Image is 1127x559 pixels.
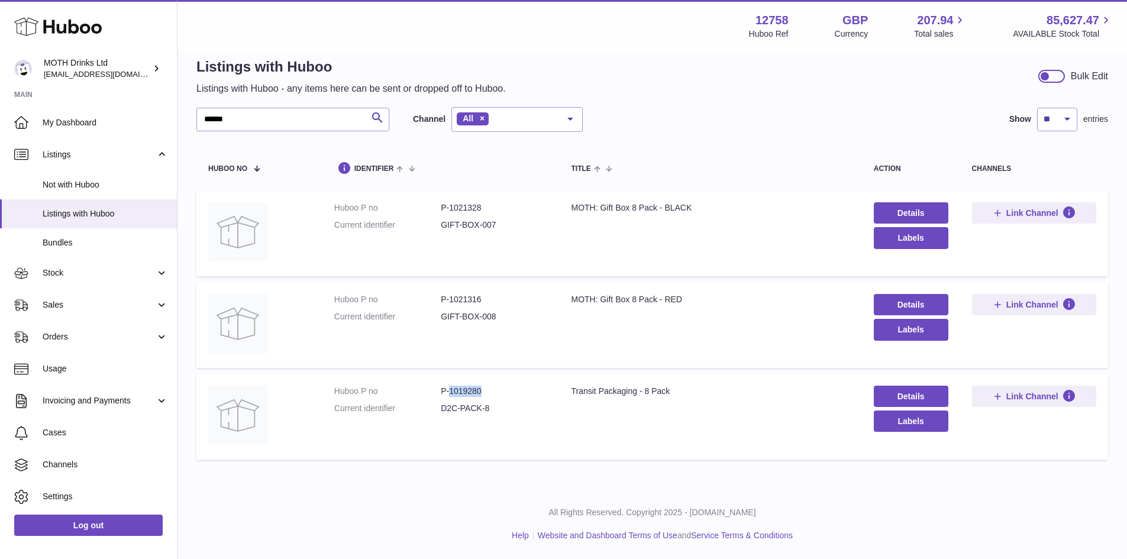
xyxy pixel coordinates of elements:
[534,530,793,541] li: and
[441,219,547,231] dd: GIFT-BOX-007
[43,299,156,311] span: Sales
[187,507,1118,518] p: All Rights Reserved. Copyright 2025 - [DOMAIN_NAME]
[874,227,948,248] button: Labels
[196,82,506,95] p: Listings with Huboo - any items here can be sent or dropped off to Huboo.
[874,319,948,340] button: Labels
[441,294,547,305] dd: P-1021316
[43,363,168,374] span: Usage
[441,311,547,322] dd: GIFT-BOX-008
[334,403,441,414] dt: Current identifier
[43,117,168,128] span: My Dashboard
[1013,12,1113,40] a: 85,627.47 AVAILABLE Stock Total
[14,60,32,77] img: internalAdmin-12758@internal.huboo.com
[441,386,547,397] dd: P-1019280
[43,427,168,438] span: Cases
[43,491,168,502] span: Settings
[196,57,506,76] h1: Listings with Huboo
[972,165,1096,173] div: channels
[755,12,789,28] strong: 12758
[413,114,445,125] label: Channel
[972,294,1096,315] button: Link Channel
[441,202,547,214] dd: P-1021328
[1071,70,1108,83] div: Bulk Edit
[44,69,174,79] span: [EMAIL_ADDRESS][DOMAIN_NAME]
[835,28,868,40] div: Currency
[571,386,850,397] div: Transit Packaging - 8 Pack
[43,459,168,470] span: Channels
[512,531,529,540] a: Help
[1006,208,1058,218] span: Link Channel
[874,386,948,407] a: Details
[972,202,1096,224] button: Link Channel
[1047,12,1099,28] span: 85,627.47
[43,179,168,190] span: Not with Huboo
[571,202,850,214] div: MOTH: Gift Box 8 Pack - BLACK
[441,403,547,414] dd: D2C-PACK-8
[1006,391,1058,402] span: Link Channel
[334,219,441,231] dt: Current identifier
[1013,28,1113,40] span: AVAILABLE Stock Total
[538,531,677,540] a: Website and Dashboard Terms of Use
[914,12,967,40] a: 207.94 Total sales
[44,57,150,80] div: MOTH Drinks Ltd
[874,411,948,432] button: Labels
[874,202,948,224] a: Details
[43,237,168,248] span: Bundles
[334,202,441,214] dt: Huboo P no
[354,165,394,173] span: identifier
[14,515,163,536] a: Log out
[1006,299,1058,310] span: Link Channel
[571,165,590,173] span: title
[1083,114,1108,125] span: entries
[749,28,789,40] div: Huboo Ref
[914,28,967,40] span: Total sales
[874,165,948,173] div: action
[842,12,868,28] strong: GBP
[874,294,948,315] a: Details
[208,386,267,445] img: Transit Packaging - 8 Pack
[463,114,473,123] span: All
[571,294,850,305] div: MOTH: Gift Box 8 Pack - RED
[691,531,793,540] a: Service Terms & Conditions
[208,165,247,173] span: Huboo no
[43,331,156,342] span: Orders
[43,149,156,160] span: Listings
[43,267,156,279] span: Stock
[1009,114,1031,125] label: Show
[972,386,1096,407] button: Link Channel
[334,386,441,397] dt: Huboo P no
[917,12,953,28] span: 207.94
[43,395,156,406] span: Invoicing and Payments
[43,208,168,219] span: Listings with Huboo
[334,294,441,305] dt: Huboo P no
[334,311,441,322] dt: Current identifier
[208,202,267,261] img: MOTH: Gift Box 8 Pack - BLACK
[208,294,267,353] img: MOTH: Gift Box 8 Pack - RED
